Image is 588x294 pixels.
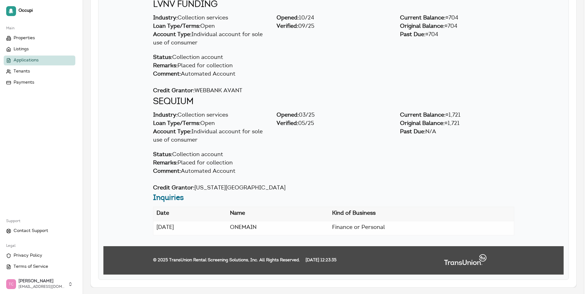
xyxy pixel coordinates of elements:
[153,184,514,193] div: [US_STATE][GEOGRAPHIC_DATA]
[153,128,267,145] div: Individual account for sole use of consumer
[400,121,444,126] span: Original Balance:
[277,15,299,21] span: Opened:
[400,32,425,38] span: Past Due:
[329,207,514,221] th: Kind of Business
[153,54,514,62] div: Collection account
[153,169,181,174] span: Comment:
[153,63,177,69] span: Remarks:
[306,258,336,263] span: [DATE] 12:23:35
[153,221,227,235] td: Date
[153,152,172,158] span: Status:
[153,95,514,108] h2: SEQUIUM
[153,88,194,94] span: Credit Grantor:
[4,251,75,261] a: Privacy Policy
[153,185,194,191] span: Credit Grantor:
[153,111,267,120] div: Collection services
[153,159,514,168] div: Placed for collection
[153,113,177,118] span: Industry:
[14,228,48,234] span: Contact Support
[277,113,299,118] span: Opened:
[4,216,75,226] div: Support
[400,128,514,136] div: N/A
[4,226,75,236] a: Contact Support
[4,33,75,43] a: Properties
[227,221,329,235] td: Name
[153,23,267,31] div: Open
[14,68,30,75] span: Tenants
[153,31,267,48] div: Individual account for sole use of consumer
[4,78,75,88] a: Payments
[4,277,75,292] button: Trudy Childers[PERSON_NAME][EMAIL_ADDRESS][DOMAIN_NAME]
[400,113,445,118] span: Current Balance:
[153,24,200,29] span: Loan Type/Terms:
[4,262,75,272] a: Terms of Service
[277,111,391,120] div: 03/25
[153,257,300,264] span: © 2025 TransUnion Rental Screening Solutions, Inc. All Rights Reserved.
[153,14,267,23] div: Collection services
[153,72,181,77] span: Comment:
[153,121,200,126] span: Loan Type/Terms:
[153,168,514,184] div: Automated Account
[400,23,514,31] div: ¤704
[400,31,514,39] div: ¤704
[153,32,191,38] span: Account Type:
[14,35,35,41] span: Properties
[4,23,75,33] div: Main
[4,44,75,54] a: Listings
[153,70,514,87] div: Automated Account
[4,4,75,19] a: Occupi
[14,253,42,259] span: Privacy Policy
[277,24,298,29] span: Verified:
[277,14,391,23] div: 10/24
[277,121,298,126] span: Verified:
[227,207,329,221] th: Name
[19,8,73,14] span: Occupi
[400,14,514,23] div: ¤704
[400,120,514,128] div: ¤1,721
[400,111,514,120] div: ¤1,721
[153,62,514,70] div: Placed for collection
[153,15,177,21] span: Industry:
[153,87,514,95] div: WEBBANK AVANT
[400,129,425,135] span: Past Due:
[4,56,75,65] a: Applications
[153,160,177,166] span: Remarks:
[153,193,514,204] h3: Inquiries
[277,120,391,128] div: 05/25
[329,221,514,235] td: Kind of Business
[19,279,65,284] span: [PERSON_NAME]
[153,207,227,221] th: Date
[14,46,29,52] span: Listings
[153,151,514,159] div: Collection account
[400,15,445,21] span: Current Balance:
[14,57,39,64] span: Applications
[153,120,267,128] div: Open
[14,264,48,270] span: Terms of Service
[400,24,444,29] span: Original Balance:
[153,55,172,60] span: Status:
[4,67,75,77] a: Tenants
[14,80,34,86] span: Payments
[153,129,191,135] span: Account Type:
[4,241,75,251] div: Legal
[19,284,65,289] span: [EMAIL_ADDRESS][DOMAIN_NAME]
[277,23,391,31] div: 09/25
[6,279,16,289] img: Trudy Childers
